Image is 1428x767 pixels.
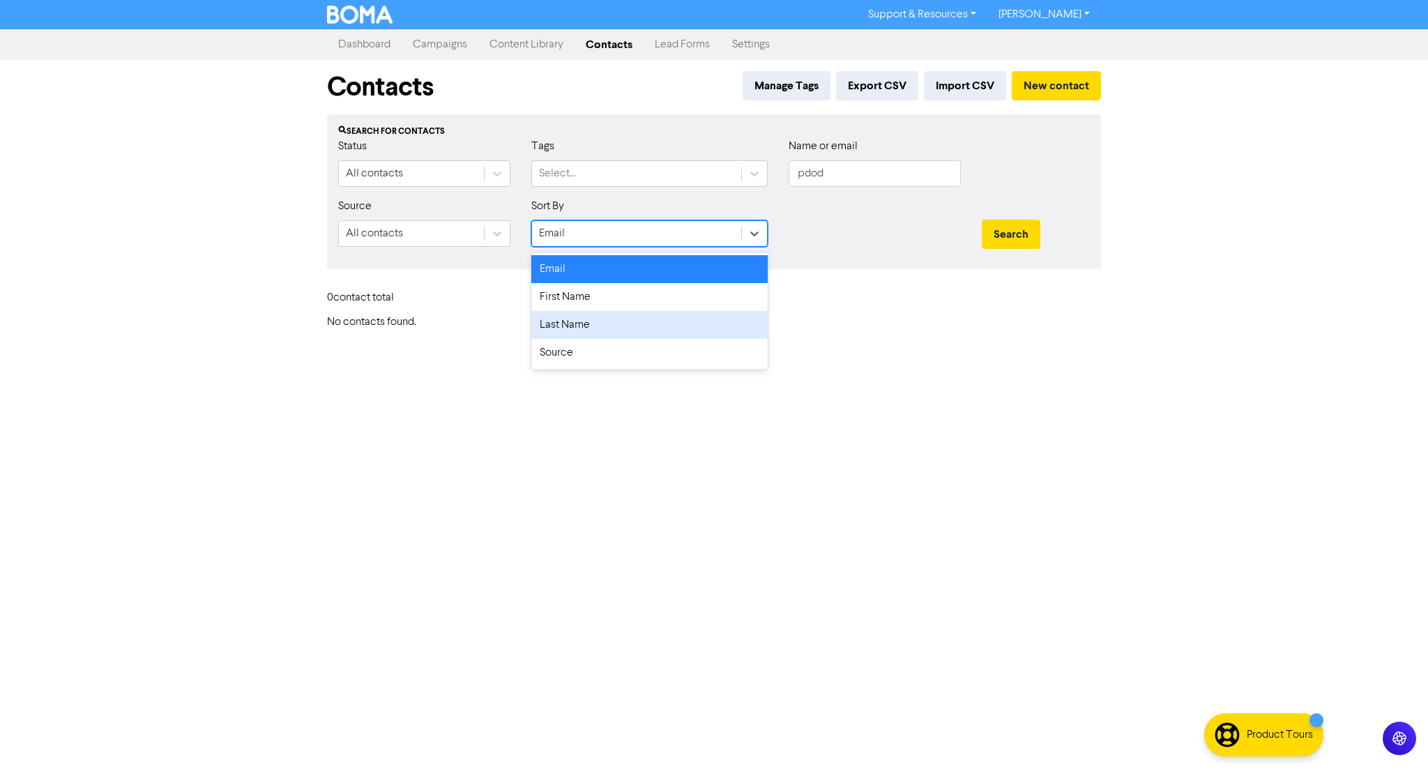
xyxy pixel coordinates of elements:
[987,3,1101,26] a: [PERSON_NAME]
[478,31,575,59] a: Content Library
[789,138,858,155] label: Name or email
[1012,71,1101,100] button: New contact
[721,31,781,59] a: Settings
[338,126,1090,138] div: Search for contacts
[338,138,367,155] label: Status
[346,225,403,242] div: All contacts
[327,316,1101,329] h6: No contacts found.
[575,31,644,59] a: Contacts
[327,6,393,24] img: BOMA Logo
[539,165,576,182] div: Select...
[346,165,403,182] div: All contacts
[531,198,564,215] label: Sort By
[531,311,768,339] div: Last Name
[924,71,1006,100] button: Import CSV
[743,71,830,100] button: Manage Tags
[1358,700,1428,767] iframe: Chat Widget
[531,339,768,367] div: Source
[531,283,768,311] div: First Name
[531,138,554,155] label: Tags
[327,71,434,103] h1: Contacts
[982,220,1040,249] button: Search
[531,255,768,283] div: Email
[539,225,565,242] div: Email
[644,31,721,59] a: Lead Forms
[857,3,987,26] a: Support & Resources
[327,291,439,305] h6: 0 contact total
[836,71,918,100] button: Export CSV
[327,31,402,59] a: Dashboard
[338,198,372,215] label: Source
[402,31,478,59] a: Campaigns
